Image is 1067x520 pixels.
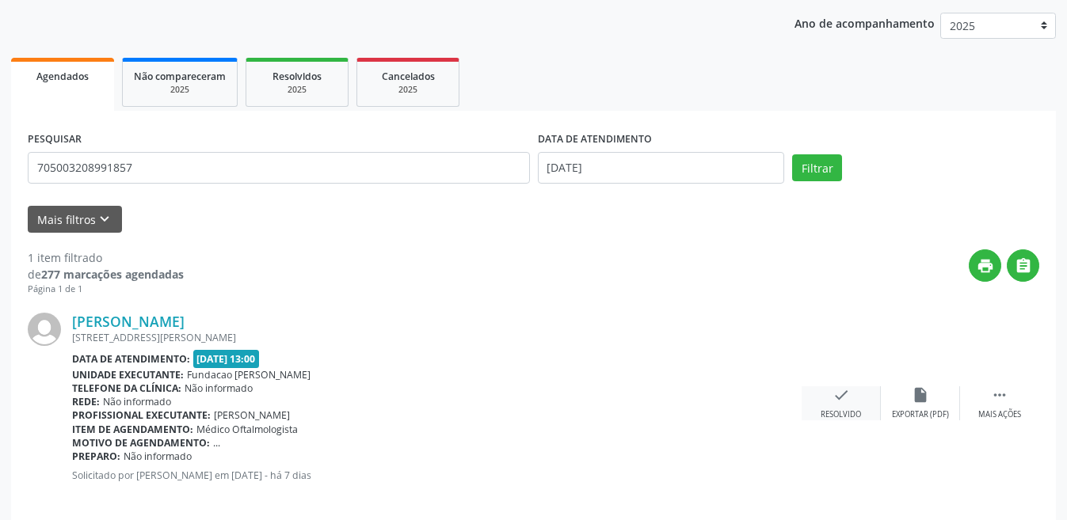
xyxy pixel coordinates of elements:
[36,70,89,83] span: Agendados
[134,70,226,83] span: Não compareceram
[213,436,220,450] span: ...
[187,368,311,381] span: Fundacao [PERSON_NAME]
[28,152,530,184] input: Nome, CNS
[28,313,61,346] img: img
[892,409,949,420] div: Exportar (PDF)
[538,127,652,152] label: DATA DE ATENDIMENTO
[795,13,935,32] p: Ano de acompanhamento
[912,386,929,404] i: insert_drive_file
[124,450,192,463] span: Não informado
[1015,257,1032,275] i: 
[28,206,122,233] button: Mais filtroskeyboard_arrow_down
[41,267,184,282] strong: 277 marcações agendadas
[72,381,181,395] b: Telefone da clínica:
[72,469,802,482] p: Solicitado por [PERSON_NAME] em [DATE] - há 7 dias
[72,352,190,366] b: Data de atendimento:
[257,84,337,96] div: 2025
[28,283,184,296] div: Página 1 de 1
[72,395,100,408] b: Rede:
[792,154,842,181] button: Filtrar
[96,211,113,228] i: keyboard_arrow_down
[821,409,861,420] div: Resolvido
[28,127,82,152] label: PESQUISAR
[969,249,1001,282] button: print
[28,266,184,283] div: de
[185,381,253,395] span: Não informado
[72,408,211,422] b: Profissional executante:
[28,249,184,266] div: 1 item filtrado
[103,395,171,408] span: Não informado
[196,423,298,436] span: Médico Oftalmologista
[991,386,1008,404] i: 
[382,70,435,83] span: Cancelados
[72,313,185,330] a: [PERSON_NAME]
[72,331,802,344] div: [STREET_ADDRESS][PERSON_NAME]
[72,423,193,436] b: Item de agendamento:
[134,84,226,96] div: 2025
[272,70,322,83] span: Resolvidos
[193,350,260,368] span: [DATE] 13:00
[214,408,290,422] span: [PERSON_NAME]
[538,152,785,184] input: Selecione um intervalo
[978,409,1021,420] div: Mais ações
[72,450,120,463] b: Preparo:
[833,386,850,404] i: check
[72,436,210,450] b: Motivo de agendamento:
[72,368,184,381] b: Unidade executante:
[977,257,994,275] i: print
[368,84,448,96] div: 2025
[1007,249,1039,282] button: 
